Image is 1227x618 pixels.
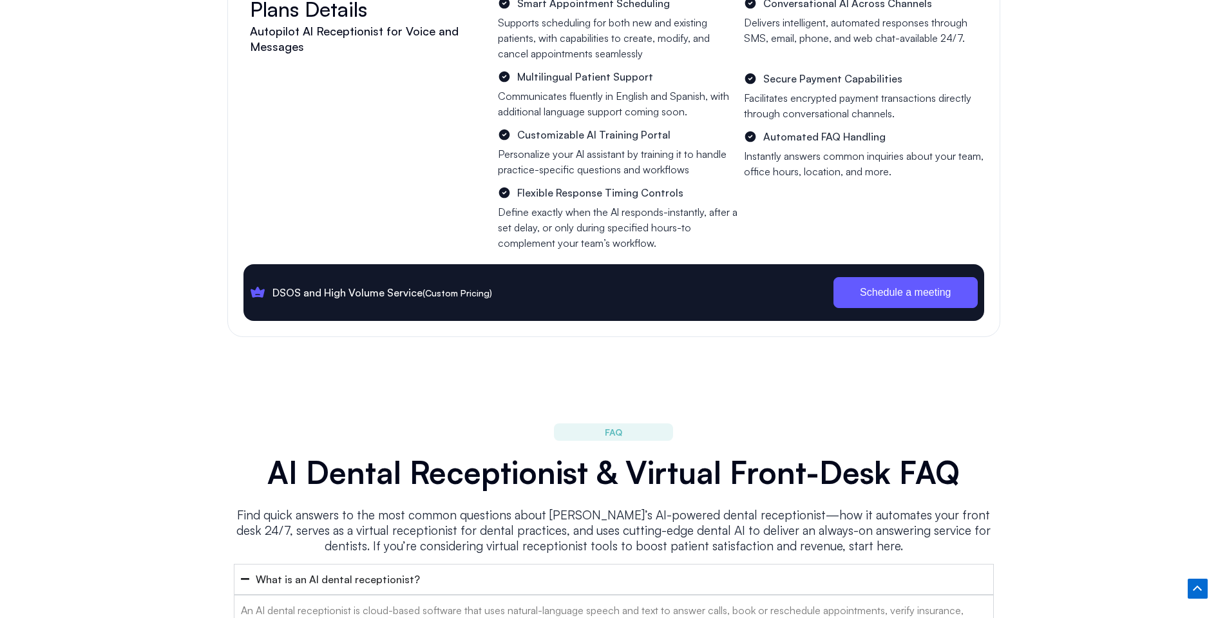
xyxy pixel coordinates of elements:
[498,204,737,251] p: Define exactly when the Al responds-instantly, after a set delay, or only during specified hours-...
[234,507,994,554] p: Find quick answers to the most common questions about [PERSON_NAME]’s AI-powered dental reception...
[423,287,492,298] span: (Custom Pricing)
[744,15,984,46] p: Delivers intelligent, automated responses through SMS, email, phone, and web chat-available 24/7.
[234,564,994,595] summary: What is an AI dental receptionist?
[498,88,737,119] p: Communicates fluently in English and Spanish, with additional language support coming soon.
[269,284,492,301] span: DSOS and High Volume Service
[760,70,902,87] span: Secure Payment Capabilities
[760,128,886,145] span: Automated FAQ Handling
[250,1,486,17] h2: Plans Details
[744,148,984,179] p: Instantly answers common inquiries about your team, office hours, location, and more.
[498,15,737,61] p: Supports scheduling for both new and existing patients, with capabilities to create, modify, and ...
[250,23,486,54] h2: Autopilot Al Receptionist for Voice and Messages
[498,146,737,177] p: Personalize your Al assistant by training it to handle practice-specific questions and workflows
[256,571,420,588] div: What is an AI dental receptionist?
[605,425,622,439] span: FAQ
[514,68,653,85] span: Multilingual Patient Support
[744,90,984,121] p: Facilitates encrypted payment transactions directly through conversational channels.
[833,277,977,308] a: Schedule a meeting
[514,184,683,201] span: Flexible Response Timing Controls
[860,287,951,298] span: Schedule a meeting
[514,126,671,143] span: Customizable Al Training Portal
[234,454,994,491] h2: AI Dental Receptionist & Virtual Front-Desk FAQ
